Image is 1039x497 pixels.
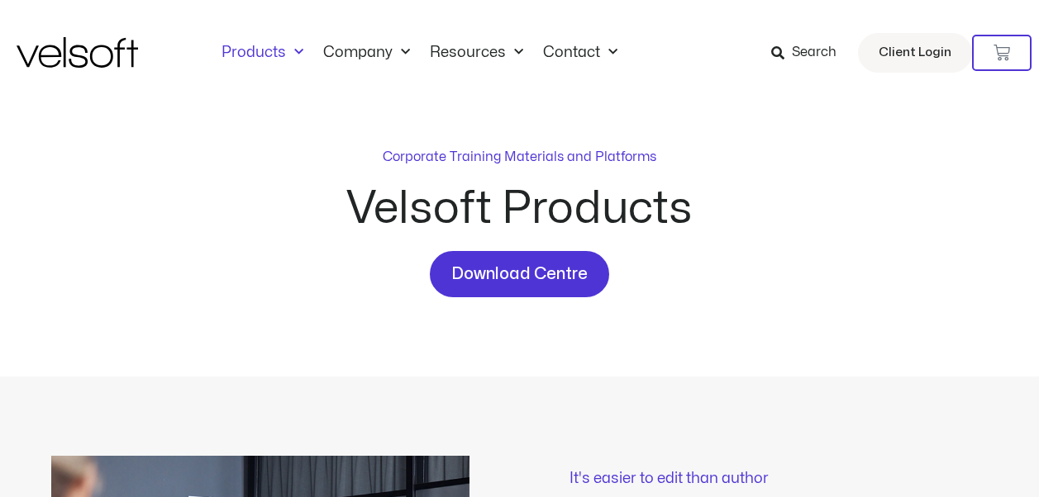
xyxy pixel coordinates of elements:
[17,37,138,68] img: Velsoft Training Materials
[430,251,609,297] a: Download Centre
[383,147,656,167] p: Corporate Training Materials and Platforms
[420,44,533,62] a: ResourcesMenu Toggle
[533,44,627,62] a: ContactMenu Toggle
[222,187,817,231] h2: Velsoft Products
[858,33,972,73] a: Client Login
[313,44,420,62] a: CompanyMenu Toggle
[212,44,627,62] nav: Menu
[212,44,313,62] a: ProductsMenu Toggle
[792,42,836,64] span: Search
[570,471,988,486] p: It's easier to edit than author
[451,261,588,287] span: Download Centre
[771,39,848,67] a: Search
[879,42,951,64] span: Client Login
